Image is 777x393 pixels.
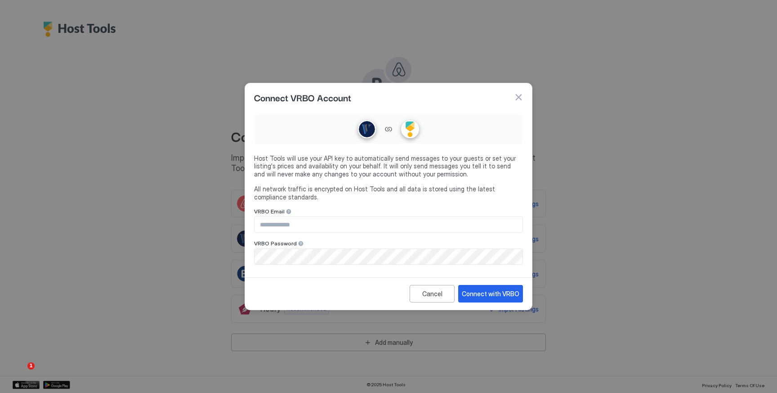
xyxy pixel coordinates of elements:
[254,240,297,247] span: VRBO Password
[254,154,523,178] span: Host Tools will use your API key to automatically send messages to your guests or set your listin...
[9,362,31,384] iframe: Intercom live chat
[254,208,285,215] span: VRBO Email
[462,289,519,298] div: Connect with VRBO
[255,217,522,232] input: Input Field
[422,289,442,298] div: Cancel
[255,249,522,264] input: Input Field
[254,185,523,201] span: All network traffic is encrypted on Host Tools and all data is stored using the latest compliance...
[458,285,523,303] button: Connect with VRBO
[27,362,35,370] span: 1
[410,285,455,303] button: Cancel
[254,90,351,104] span: Connect VRBO Account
